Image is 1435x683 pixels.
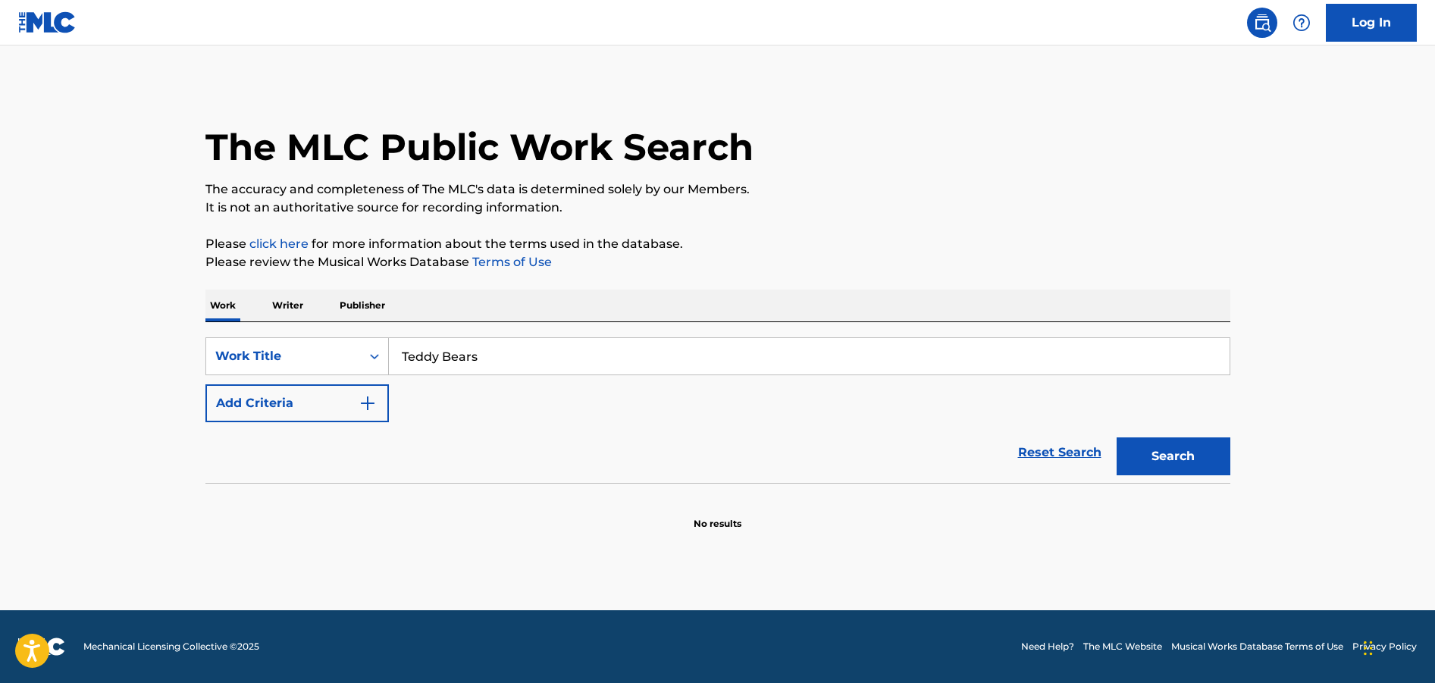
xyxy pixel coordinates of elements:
button: Add Criteria [205,384,389,422]
p: Please review the Musical Works Database [205,253,1230,271]
form: Search Form [205,337,1230,483]
button: Search [1117,437,1230,475]
span: Mechanical Licensing Collective © 2025 [83,640,259,653]
h1: The MLC Public Work Search [205,124,754,170]
img: logo [18,638,65,656]
img: search [1253,14,1271,32]
p: No results [694,499,741,531]
div: Drag [1364,625,1373,671]
a: Reset Search [1010,436,1109,469]
p: Writer [268,290,308,321]
a: click here [249,237,309,251]
p: It is not an authoritative source for recording information. [205,199,1230,217]
a: Need Help? [1021,640,1074,653]
a: Terms of Use [469,255,552,269]
p: The accuracy and completeness of The MLC's data is determined solely by our Members. [205,180,1230,199]
a: Log In [1326,4,1417,42]
div: Help [1286,8,1317,38]
iframe: Chat Widget [1359,610,1435,683]
a: Privacy Policy [1352,640,1417,653]
a: Public Search [1247,8,1277,38]
div: Work Title [215,347,352,365]
img: MLC Logo [18,11,77,33]
p: Please for more information about the terms used in the database. [205,235,1230,253]
p: Work [205,290,240,321]
p: Publisher [335,290,390,321]
img: help [1292,14,1311,32]
img: 9d2ae6d4665cec9f34b9.svg [359,394,377,412]
a: The MLC Website [1083,640,1162,653]
a: Musical Works Database Terms of Use [1171,640,1343,653]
